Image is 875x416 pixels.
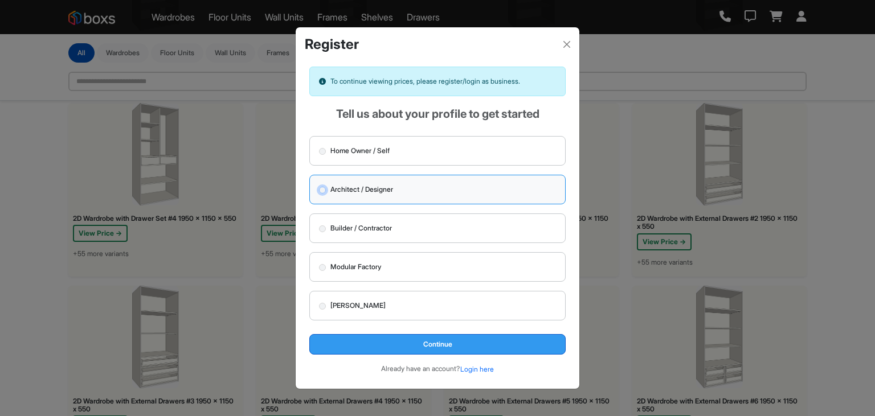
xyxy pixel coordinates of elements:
input: Modular Factory [319,264,326,271]
button: Continue [309,334,566,355]
span: [PERSON_NAME] [330,300,386,311]
button: Close [559,36,575,52]
input: Builder / Contractor [319,225,326,232]
div: To continue viewing prices, please register/login as business. [309,67,566,96]
span: Already have an account? [381,364,460,373]
input: Home Owner / Self [319,148,326,155]
button: Login here [460,364,494,375]
input: Architect / Designer [319,187,326,193]
input: [PERSON_NAME] [319,303,326,310]
span: Architect / Designer [330,184,393,195]
span: Builder / Contractor [330,223,392,233]
span: Modular Factory [330,262,381,272]
span: Home Owner / Self [330,146,390,156]
h4: Register [305,36,359,53]
p: Tell us about your profile to get started [309,105,566,122]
